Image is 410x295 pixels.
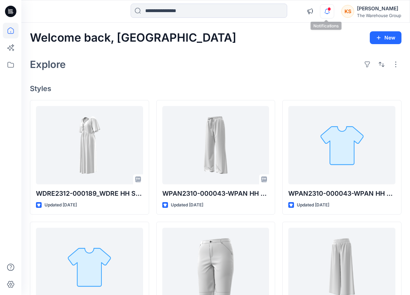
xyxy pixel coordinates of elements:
a: WPAN2310-000043-WPAN HH WIDE SIDE STRIPE Correction [162,106,269,184]
div: The Warehouse Group [357,13,401,18]
p: WPAN2310-000043-WPAN HH WIDE SIDE STRIPE Correction [162,189,269,199]
p: Updated [DATE] [171,201,203,209]
button: New [370,31,401,44]
p: WPAN2310-000043-WPAN HH WIDE SIDE STRIPE Correction [288,189,395,199]
div: KS [341,5,354,18]
h2: Welcome back, [GEOGRAPHIC_DATA] [30,31,236,44]
p: WDRE2312-000189_WDRE HH SS [PERSON_NAME] [36,189,143,199]
h2: Explore [30,59,66,70]
p: Updated [DATE] [44,201,77,209]
p: Updated [DATE] [297,201,329,209]
a: WPAN2310-000043-WPAN HH WIDE SIDE STRIPE Correction [288,106,395,184]
div: [PERSON_NAME] [357,4,401,13]
h4: Styles [30,84,401,93]
a: WDRE2312-000189_WDRE HH SS JANINE MIDI [36,106,143,184]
